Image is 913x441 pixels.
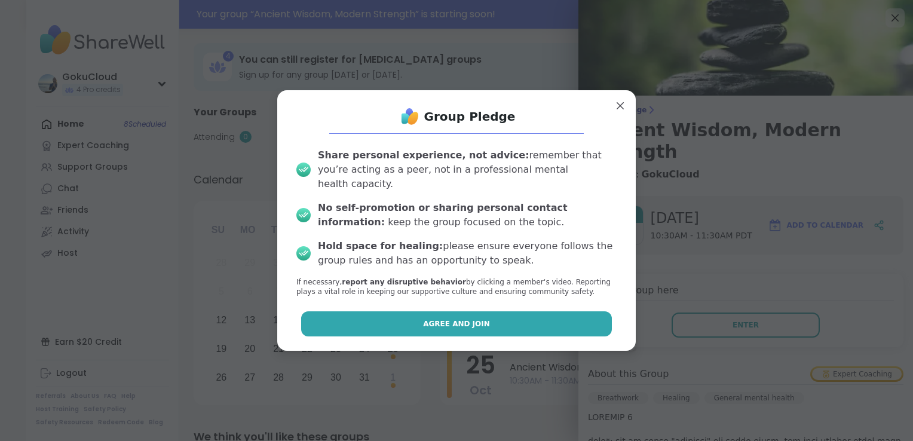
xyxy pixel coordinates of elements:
[318,148,617,191] div: remember that you’re acting as a peer, not in a professional mental health capacity.
[318,240,443,252] b: Hold space for healing:
[318,202,568,228] b: No self-promotion or sharing personal contact information:
[318,239,617,268] div: please ensure everyone follows the group rules and has an opportunity to speak.
[342,278,466,286] b: report any disruptive behavior
[398,105,422,128] img: ShareWell Logo
[424,108,516,125] h1: Group Pledge
[318,201,617,229] div: keep the group focused on the topic.
[301,311,612,336] button: Agree and Join
[318,149,529,161] b: Share personal experience, not advice:
[423,318,490,329] span: Agree and Join
[296,277,617,298] p: If necessary, by clicking a member‘s video. Reporting plays a vital role in keeping our supportiv...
